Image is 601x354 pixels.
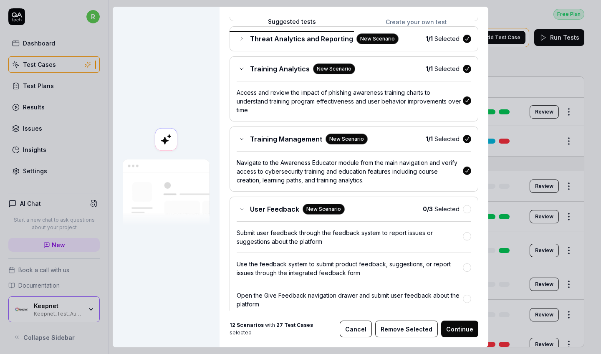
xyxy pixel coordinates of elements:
div: New Scenario [303,204,345,215]
button: Suggested tests [230,17,354,32]
span: Selected [426,134,460,143]
b: 1 / 1 [426,35,433,42]
span: with selected [230,321,333,336]
div: Use the feedback system to submit product feedback, suggestions, or report issues through the int... [237,260,463,277]
span: Training Management [250,134,322,144]
div: Open the Give Feedback navigation drawer and submit user feedback about the platform [237,291,463,308]
div: New Scenario [313,63,355,74]
button: Remove Selected [375,321,438,337]
span: Threat Analytics and Reporting [250,34,353,44]
button: Cancel [340,321,372,337]
button: Continue [441,321,478,337]
span: Selected [426,34,460,43]
img: Our AI scans your site and suggests things to test [123,159,210,226]
div: New Scenario [356,33,399,44]
b: 1 / 1 [426,65,433,72]
b: 12 Scenarios [230,322,264,328]
span: Selected [423,205,460,213]
div: Access and review the impact of phishing awareness training charts to understand training program... [237,88,463,114]
span: Training Analytics [250,64,310,74]
div: New Scenario [326,134,368,144]
b: 27 Test Cases [276,322,313,328]
button: Create your own test [354,17,478,32]
div: Submit user feedback through the feedback system to report issues or suggestions about the platform [237,228,463,246]
div: Navigate to the Awareness Educator module from the main navigation and verify access to cybersecu... [237,158,463,185]
span: User Feedback [250,204,299,214]
span: Selected [426,64,460,73]
b: 1 / 1 [426,135,433,142]
b: 0 / 3 [423,205,433,212]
